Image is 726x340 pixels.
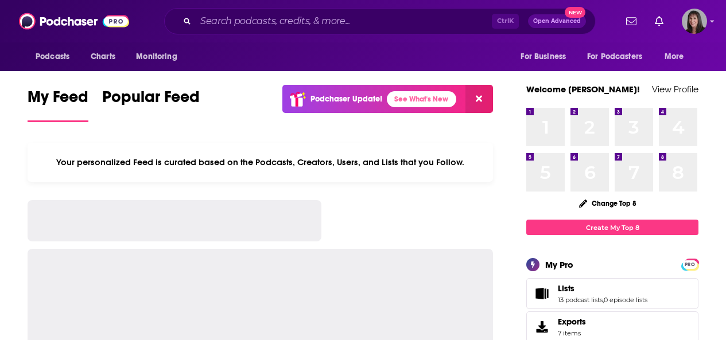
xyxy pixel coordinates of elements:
span: Exports [558,316,586,327]
a: Charts [83,46,122,68]
button: open menu [657,46,698,68]
button: Open AdvancedNew [528,14,586,28]
img: User Profile [682,9,707,34]
span: Monitoring [136,49,177,65]
button: open menu [580,46,659,68]
div: Search podcasts, credits, & more... [164,8,596,34]
button: open menu [128,46,192,68]
span: Exports [530,319,553,335]
span: Logged in as jenstrohm [682,9,707,34]
a: Lists [530,286,553,302]
p: Podchaser Update! [310,94,382,104]
a: My Feed [28,87,88,122]
a: See What's New [387,91,456,107]
span: , [603,296,604,304]
a: 0 episode lists [604,296,647,304]
a: PRO [683,260,697,268]
img: Podchaser - Follow, Share and Rate Podcasts [19,10,129,32]
span: Open Advanced [533,18,581,24]
a: Welcome [PERSON_NAME]! [526,84,640,95]
button: open menu [28,46,84,68]
span: Charts [91,49,115,65]
a: Show notifications dropdown [650,11,668,31]
span: For Business [521,49,566,65]
span: Lists [526,278,698,309]
span: Ctrl K [492,14,519,29]
a: Lists [558,283,647,294]
button: Show profile menu [682,9,707,34]
span: Podcasts [36,49,69,65]
a: Popular Feed [102,87,200,122]
span: Popular Feed [102,87,200,114]
div: My Pro [545,259,573,270]
div: Your personalized Feed is curated based on the Podcasts, Creators, Users, and Lists that you Follow. [28,143,493,182]
span: My Feed [28,87,88,114]
span: More [665,49,684,65]
input: Search podcasts, credits, & more... [196,12,492,30]
a: View Profile [652,84,698,95]
span: Lists [558,283,574,294]
a: Create My Top 8 [526,220,698,235]
button: open menu [513,46,580,68]
button: Change Top 8 [572,196,643,210]
a: 13 podcast lists [558,296,603,304]
span: For Podcasters [587,49,642,65]
span: 7 items [558,329,586,337]
span: New [565,7,585,18]
a: Show notifications dropdown [622,11,641,31]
